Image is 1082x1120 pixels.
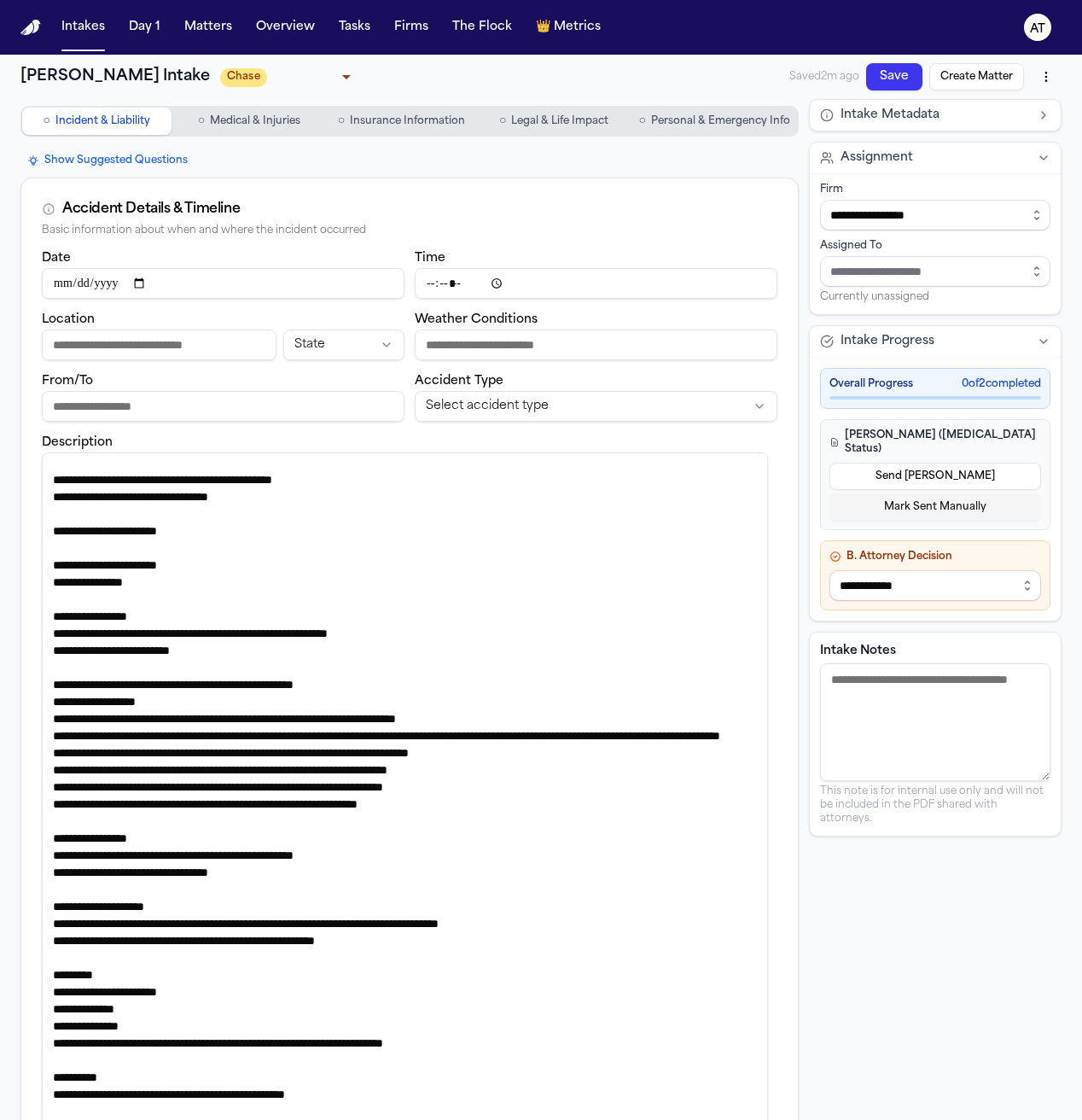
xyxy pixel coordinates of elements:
span: Chase [220,68,267,87]
button: Firms [387,12,435,43]
button: Mark Sent Manually [829,493,1041,521]
button: Assignment [810,143,1061,173]
label: Intake Notes [820,643,1050,660]
textarea: Intake notes [820,663,1050,781]
button: Go to Insurance Information [327,108,476,135]
span: Legal & Life Impact [511,114,608,128]
label: Time [415,252,445,265]
span: Assignment [841,149,913,166]
input: Weather conditions [415,330,777,360]
button: Intakes [55,12,112,43]
span: ○ [198,113,205,130]
button: Incident state [283,330,404,360]
label: Description [42,436,113,449]
button: Tasks [332,12,377,43]
div: Assigned To [820,239,1050,253]
button: The Flock [445,12,519,43]
span: ○ [639,113,646,130]
label: Location [42,313,95,326]
button: Create Matter [929,63,1024,90]
button: Day 1 [122,12,167,43]
span: 0 of 2 completed [962,377,1041,391]
span: ○ [499,113,506,130]
div: Update intake status [220,65,357,89]
input: From/To destination [42,391,404,422]
button: Save [866,63,922,90]
button: More actions [1031,61,1062,92]
label: From/To [42,375,93,388]
span: Currently unassigned [820,290,929,304]
span: Medical & Injuries [210,114,300,128]
label: Accident Type [415,375,503,388]
span: Insurance Information [350,114,465,128]
button: Matters [177,12,239,43]
button: Intake Metadata [810,100,1061,131]
button: Go to Incident & Liability [22,108,172,135]
input: Select firm [820,200,1050,230]
button: Go to Medical & Injuries [175,108,324,135]
button: Show Suggested Questions [20,150,195,171]
h4: [PERSON_NAME] ([MEDICAL_DATA] Status) [829,429,1041,456]
span: ○ [338,113,345,130]
span: ○ [44,113,50,130]
h4: B. Attorney Decision [829,550,1041,563]
button: Overview [249,12,322,43]
input: Incident time [415,268,777,299]
span: Overall Progress [829,377,913,391]
div: Accident Details & Timeline [62,199,240,219]
span: Incident & Liability [55,114,150,128]
span: Intake Metadata [841,107,939,124]
button: Send [PERSON_NAME] [829,463,1041,490]
h1: [PERSON_NAME] Intake [20,65,210,89]
p: This note is for internal use only and will not be included in the PDF shared with attorneys. [820,785,1050,825]
a: Home [20,20,41,36]
input: Incident date [42,268,404,299]
img: Finch Logo [20,20,41,36]
div: Firm [820,183,1050,196]
button: Go to Legal & Life Impact [480,108,629,135]
label: Weather Conditions [415,313,538,326]
span: Personal & Emergency Info [651,114,790,128]
input: Assign to staff member [820,256,1050,287]
button: crownMetrics [529,12,608,43]
span: Intake Progress [841,333,934,350]
label: Date [42,252,71,265]
span: Saved 2m ago [789,70,859,84]
button: Intake Progress [810,326,1061,357]
button: Go to Personal & Emergency Info [632,108,797,135]
div: Basic information about when and where the incident occurred [42,225,777,237]
input: Incident location [42,330,276,360]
